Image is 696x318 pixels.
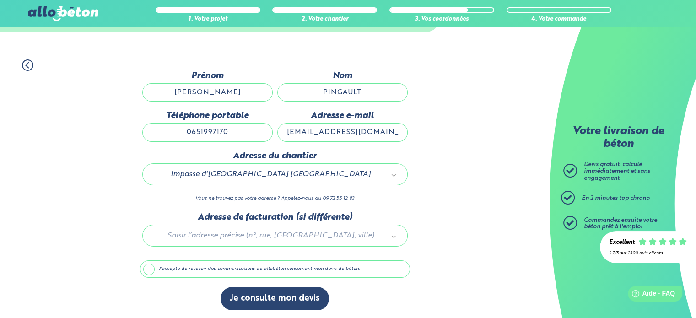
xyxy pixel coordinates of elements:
[584,217,657,230] span: Commandez ensuite votre béton prêt à l'emploi
[277,123,408,141] input: ex : contact@allobeton.fr
[142,71,273,81] label: Prénom
[277,83,408,102] input: Quel est votre nom de famille ?
[507,16,611,23] div: 4. Votre commande
[389,16,494,23] div: 3. Vos coordonnées
[156,16,260,23] div: 1. Votre projet
[277,71,408,81] label: Nom
[582,195,650,201] span: En 2 minutes top chrono
[609,239,635,246] div: Excellent
[584,162,650,181] span: Devis gratuit, calculé immédiatement et sans engagement
[28,6,98,21] img: allobéton
[152,168,398,180] a: Impasse d'[GEOGRAPHIC_DATA] [GEOGRAPHIC_DATA]
[566,125,671,151] p: Votre livraison de béton
[272,16,377,23] div: 2. Votre chantier
[142,151,408,161] label: Adresse du chantier
[221,287,329,310] button: Je consulte mon devis
[142,83,273,102] input: Quel est votre prénom ?
[142,194,408,203] p: Vous ne trouvez pas votre adresse ? Appelez-nous au 09 72 55 12 83
[609,251,687,256] div: 4.7/5 sur 2300 avis clients
[615,282,686,308] iframe: Help widget launcher
[142,111,273,121] label: Téléphone portable
[140,260,410,278] label: J'accepte de recevoir des communications de allobéton concernant mon devis de béton.
[156,168,386,180] span: Impasse d'[GEOGRAPHIC_DATA] [GEOGRAPHIC_DATA]
[142,123,273,141] input: ex : 0642930817
[277,111,408,121] label: Adresse e-mail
